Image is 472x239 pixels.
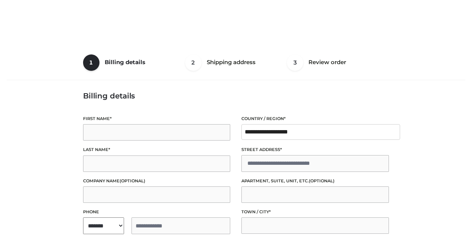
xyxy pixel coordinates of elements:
[207,59,256,66] span: Shipping address
[241,146,389,153] label: Street address
[309,178,335,183] span: (optional)
[120,178,145,183] span: (optional)
[308,59,346,66] span: Review order
[83,208,231,216] label: Phone
[83,177,231,185] label: Company name
[241,177,389,185] label: Apartment, suite, unit, etc.
[83,146,231,153] label: Last name
[83,91,389,100] h3: Billing details
[241,115,389,122] label: Country / Region
[105,59,145,66] span: Billing details
[83,115,231,122] label: First name
[83,54,99,71] span: 1
[185,54,202,71] span: 2
[241,208,389,216] label: Town / City
[287,54,303,71] span: 3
